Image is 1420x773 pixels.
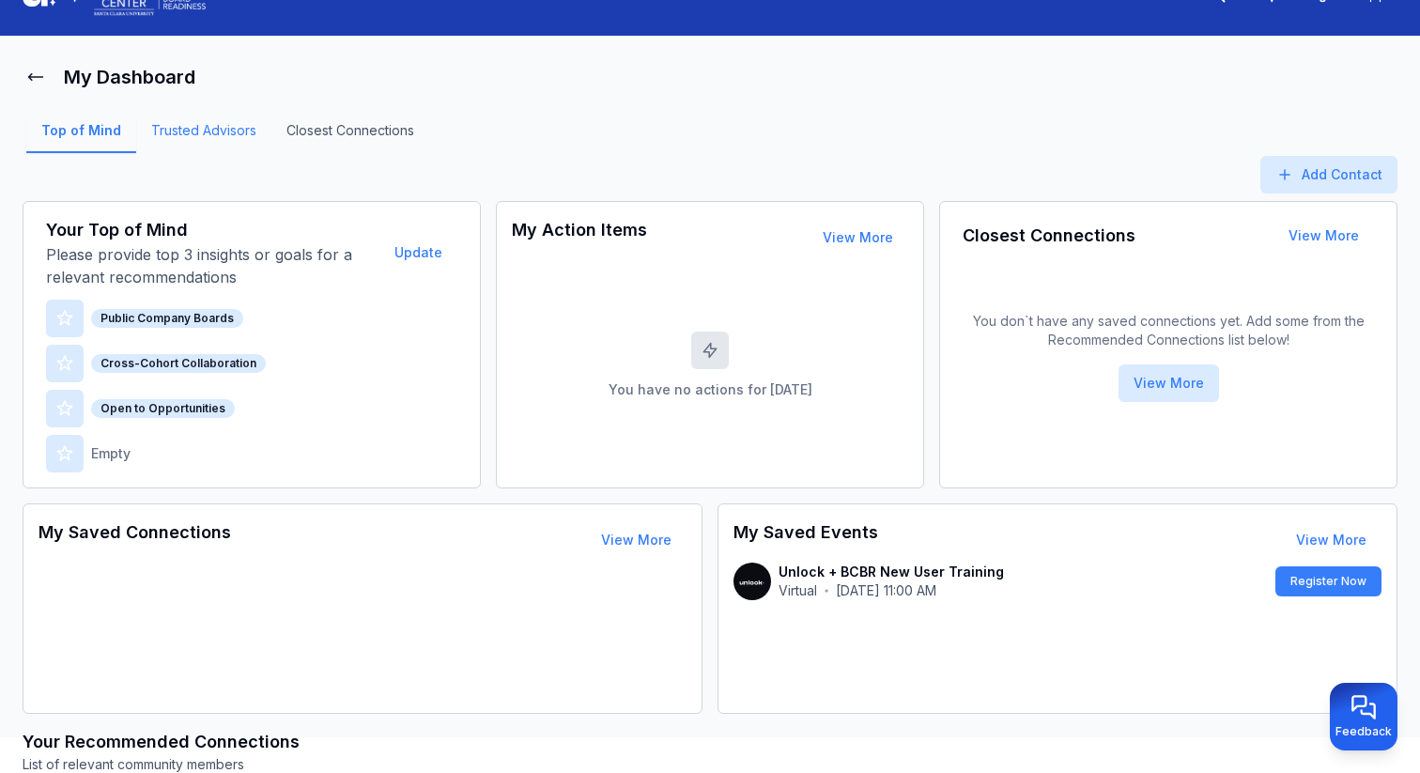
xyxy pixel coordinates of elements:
[779,563,1268,581] p: Unlock + BCBR New User Training
[1119,364,1219,402] button: View More
[46,217,376,243] h3: Your Top of Mind
[1335,724,1392,739] span: Feedback
[779,581,817,600] p: Virtual
[1273,217,1374,255] button: View More
[379,234,457,271] button: Update
[23,729,1397,755] h3: Your Recommended Connections
[271,121,429,153] a: Closest Connections
[733,563,771,600] img: contact-avatar
[836,581,936,600] p: [DATE] 11:00 AM
[136,121,271,153] a: Trusted Advisors
[91,444,131,463] p: Empty
[91,399,235,418] div: Open to Opportunities
[26,121,136,153] a: Top of Mind
[1296,532,1366,548] a: View More
[1330,683,1397,750] button: Provide feedback
[64,64,195,90] h1: My Dashboard
[1260,156,1397,193] button: Add Contact
[733,519,878,561] h3: My Saved Events
[963,312,1374,349] p: You don`t have any saved connections yet. Add some from the Recommended Connections list below!
[1275,566,1381,596] button: Register Now
[91,309,243,328] div: Public Company Boards
[1281,521,1381,559] button: View More
[91,354,266,373] div: Cross-Cohort Collaboration
[808,219,908,256] button: View More
[512,217,647,258] h3: My Action Items
[963,223,1135,249] h3: Closest Connections
[46,243,376,288] p: Please provide top 3 insights or goals for a relevant recommendations
[586,521,687,559] button: View More
[609,380,812,399] p: You have no actions for [DATE]
[39,519,231,561] h3: My Saved Connections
